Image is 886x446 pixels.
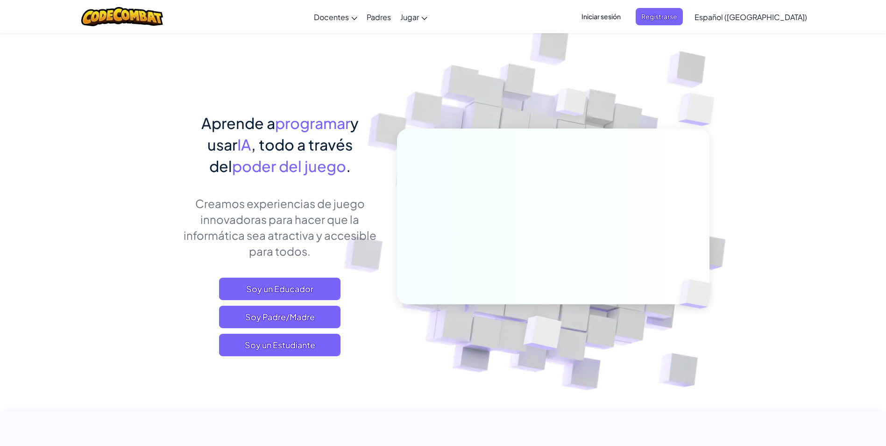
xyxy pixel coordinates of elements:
span: programar [275,114,350,132]
a: Docentes [309,4,362,29]
span: poder del juego [232,157,346,175]
span: Jugar [400,12,419,22]
span: Español ([GEOGRAPHIC_DATA]) [695,12,807,22]
span: , todo a través del [209,135,353,175]
img: Overlap cubes [663,260,733,328]
a: Jugar [396,4,432,29]
img: Overlap cubes [500,296,584,374]
button: Registrarse [636,8,683,25]
a: Padres [362,4,396,29]
img: Overlap cubes [659,70,740,149]
button: Soy un Estudiante [219,334,340,356]
p: Creamos experiencias de juego innovadoras para hacer que la informática sea atractiva y accesible... [177,195,383,259]
img: CodeCombat logo [81,7,163,26]
a: Español ([GEOGRAPHIC_DATA]) [690,4,812,29]
span: . [346,157,351,175]
span: Aprende a [201,114,275,132]
button: Iniciar sesión [576,8,626,25]
img: Overlap cubes [538,70,605,139]
a: Soy Padre/Madre [219,306,340,328]
span: IA [237,135,251,154]
span: Docentes [314,12,349,22]
a: Soy un Educador [219,278,340,300]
